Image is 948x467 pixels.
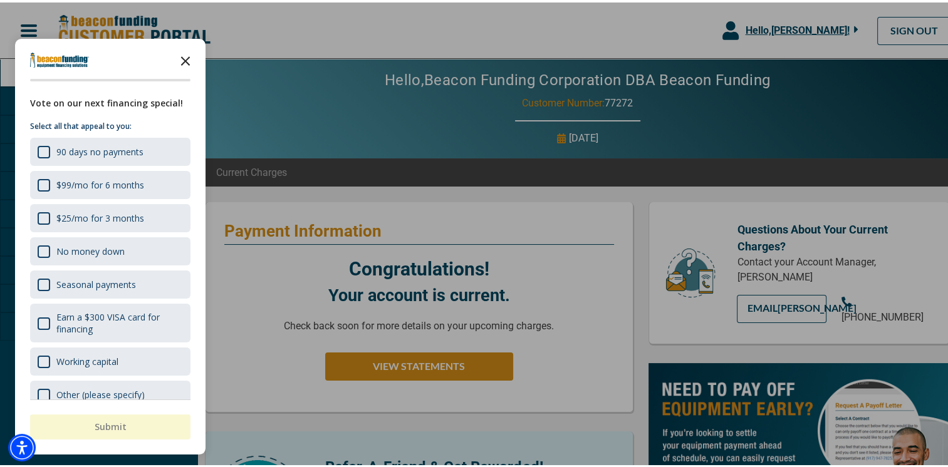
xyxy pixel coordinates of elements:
[30,378,190,406] div: Other (please specify)
[30,268,190,296] div: Seasonal payments
[56,143,143,155] div: 90 days no payments
[56,353,118,365] div: Working capital
[56,276,136,288] div: Seasonal payments
[30,345,190,373] div: Working capital
[56,210,144,222] div: $25/mo for 3 months
[56,386,145,398] div: Other (please specify)
[173,45,198,70] button: Close the survey
[30,168,190,197] div: $99/mo for 6 months
[30,301,190,340] div: Earn a $300 VISA card for financing
[30,94,190,108] div: Vote on our next financing special!
[30,412,190,437] button: Submit
[30,118,190,130] p: Select all that appeal to you:
[56,309,183,332] div: Earn a $300 VISA card for financing
[30,50,89,65] img: Company logo
[56,177,144,188] div: $99/mo for 6 months
[56,243,125,255] div: No money down
[15,36,206,452] div: Survey
[8,431,36,459] div: Accessibility Menu
[30,235,190,263] div: No money down
[30,135,190,163] div: 90 days no payments
[30,202,190,230] div: $25/mo for 3 months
